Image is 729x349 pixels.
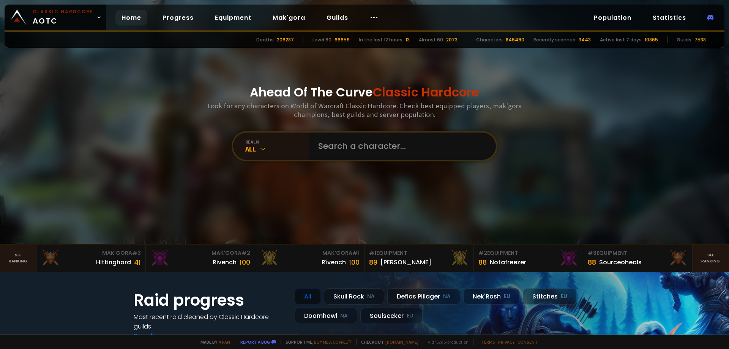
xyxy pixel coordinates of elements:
h1: Ahead Of The Curve [250,83,479,101]
h4: Most recent raid cleaned by Classic Hardcore guilds [134,312,286,331]
span: # 1 [369,249,376,257]
a: #2Equipment88Notafreezer [474,245,583,272]
small: EU [407,312,413,320]
div: Equipment [588,249,688,257]
div: Hittinghard [96,257,131,267]
a: Terms [481,339,495,345]
div: Almost 60 [419,36,443,43]
span: v. d752d5 - production [423,339,469,345]
div: 41 [134,257,141,267]
a: Classic HardcoreAOTC [5,5,106,30]
a: Home [115,10,147,25]
a: Mak'gora [267,10,311,25]
span: Support me, [281,339,352,345]
a: Seeranking [693,245,729,272]
small: NA [367,293,375,300]
div: 206287 [277,36,294,43]
a: Progress [156,10,200,25]
div: Deaths [256,36,274,43]
div: realm [245,139,309,145]
div: Characters [476,36,503,43]
div: 89 [369,257,377,267]
a: Population [588,10,637,25]
div: In the last 12 hours [359,36,402,43]
div: Recently scanned [533,36,576,43]
a: Consent [518,339,538,345]
div: All [295,288,321,305]
h3: Look for any characters on World of Warcraft Classic Hardcore. Check best equipped players, mak'g... [204,101,525,119]
span: # 3 [132,249,141,257]
a: a fan [219,339,230,345]
div: 13 [406,36,410,43]
div: Skull Rock [324,288,384,305]
div: Level 60 [312,36,331,43]
div: 10865 [645,36,658,43]
h1: Raid progress [134,288,286,312]
div: Active last 7 days [600,36,642,43]
div: Notafreezer [490,257,526,267]
span: AOTC [33,8,93,27]
div: Sourceoheals [599,257,642,267]
div: Equipment [369,249,469,257]
div: 846490 [506,36,524,43]
a: Equipment [209,10,257,25]
div: Mak'Gora [41,249,141,257]
div: Doomhowl [295,308,357,324]
span: Checkout [356,339,418,345]
a: Privacy [498,339,514,345]
div: 7538 [694,36,706,43]
small: NA [340,312,348,320]
a: Mak'Gora#3Hittinghard41 [36,245,146,272]
div: Guilds [677,36,691,43]
a: Guilds [320,10,354,25]
div: 2073 [446,36,458,43]
a: Statistics [647,10,692,25]
div: Defias Pillager [387,288,460,305]
span: Made by [196,339,230,345]
div: 88 [588,257,596,267]
div: [PERSON_NAME] [380,257,431,267]
small: NA [443,293,451,300]
span: # 2 [241,249,250,257]
small: Classic Hardcore [33,8,93,15]
div: Mak'Gora [260,249,360,257]
small: EU [561,293,567,300]
div: Stitches [523,288,577,305]
a: See all progress [134,332,183,340]
a: Mak'Gora#2Rivench100 [146,245,255,272]
div: All [245,145,309,153]
div: 66659 [335,36,350,43]
div: Soulseeker [360,308,423,324]
a: Buy me a coffee [314,339,352,345]
a: #3Equipment88Sourceoheals [583,245,693,272]
a: Report a bug [240,339,270,345]
div: Rîvench [322,257,346,267]
span: Classic Hardcore [373,84,479,101]
div: 3443 [579,36,591,43]
span: # 1 [352,249,360,257]
span: # 2 [478,249,487,257]
div: 100 [240,257,250,267]
div: Nek'Rosh [463,288,520,305]
div: Equipment [478,249,578,257]
div: 100 [349,257,360,267]
a: Mak'Gora#1Rîvench100 [255,245,364,272]
div: Mak'Gora [150,249,250,257]
input: Search a character... [314,133,487,160]
div: 88 [478,257,487,267]
span: # 3 [588,249,596,257]
a: [DOMAIN_NAME] [385,339,418,345]
div: Rivench [213,257,237,267]
small: EU [504,293,510,300]
a: #1Equipment89[PERSON_NAME] [364,245,474,272]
